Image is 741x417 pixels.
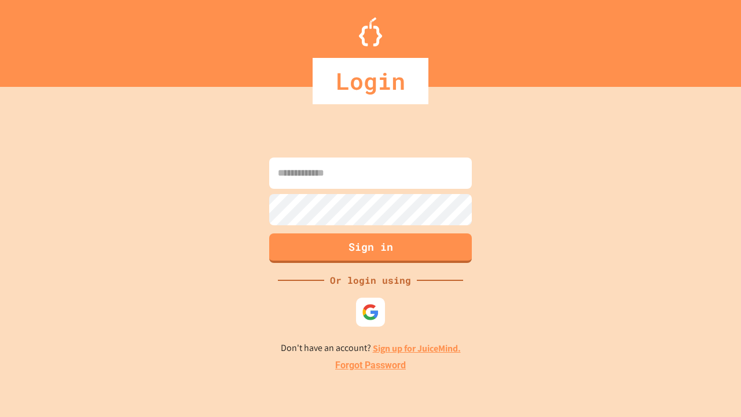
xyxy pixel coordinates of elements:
[692,371,729,405] iframe: chat widget
[324,273,417,287] div: Or login using
[313,58,428,104] div: Login
[359,17,382,46] img: Logo.svg
[335,359,406,372] a: Forgot Password
[269,233,472,263] button: Sign in
[373,342,461,354] a: Sign up for JuiceMind.
[645,320,729,370] iframe: chat widget
[281,341,461,356] p: Don't have an account?
[362,303,379,321] img: google-icon.svg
